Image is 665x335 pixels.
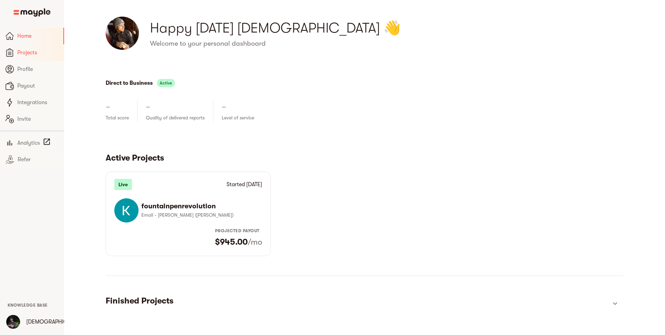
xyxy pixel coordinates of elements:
[17,82,59,90] span: Payout
[215,236,248,247] h5: $945.00
[141,211,257,219] p: Email - [PERSON_NAME] ([PERSON_NAME])
[17,32,58,40] span: Home
[106,295,607,306] h5: Finished Projects
[227,180,262,189] p: Started [DATE]
[8,303,48,308] span: Knowledge Base
[106,114,129,122] p: Total score
[8,302,48,308] a: Knowledge Base
[106,100,110,114] h4: -
[17,115,59,123] span: Invite
[222,114,254,122] p: Level of service
[114,198,139,223] img: fWRf635QFOjlYowPD0T6
[222,100,226,114] h4: -
[106,78,153,88] button: Direct to Business
[248,236,262,247] h5: /mo
[157,79,175,87] span: Active
[2,311,24,333] button: User Menu
[17,98,59,107] span: Integrations
[17,139,40,147] span: Analytics
[146,100,150,114] h4: -
[146,114,205,122] p: Quality of delivered reports
[607,295,623,312] button: show more
[106,17,139,50] img: Christian Mc Leod
[17,48,59,57] span: Projects
[18,155,59,164] span: Refer
[114,179,132,190] p: Live
[17,65,59,73] span: Profile
[141,202,257,211] h6: fountainpenrevolution
[106,152,623,163] h5: Active Projects
[150,18,623,38] h3: Happy [DATE] [DEMOGRAPHIC_DATA] 👋
[215,225,262,236] span: Projected payout
[630,302,665,335] iframe: Chat Widget
[150,39,623,48] h6: Welcome to your personal dashboard
[26,318,84,326] p: [DEMOGRAPHIC_DATA]
[14,8,51,17] img: Main logo
[6,315,20,329] img: SaHa3n0LRHa4Bfrotflw
[157,79,175,87] div: This program is active. You will be assigned new clients.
